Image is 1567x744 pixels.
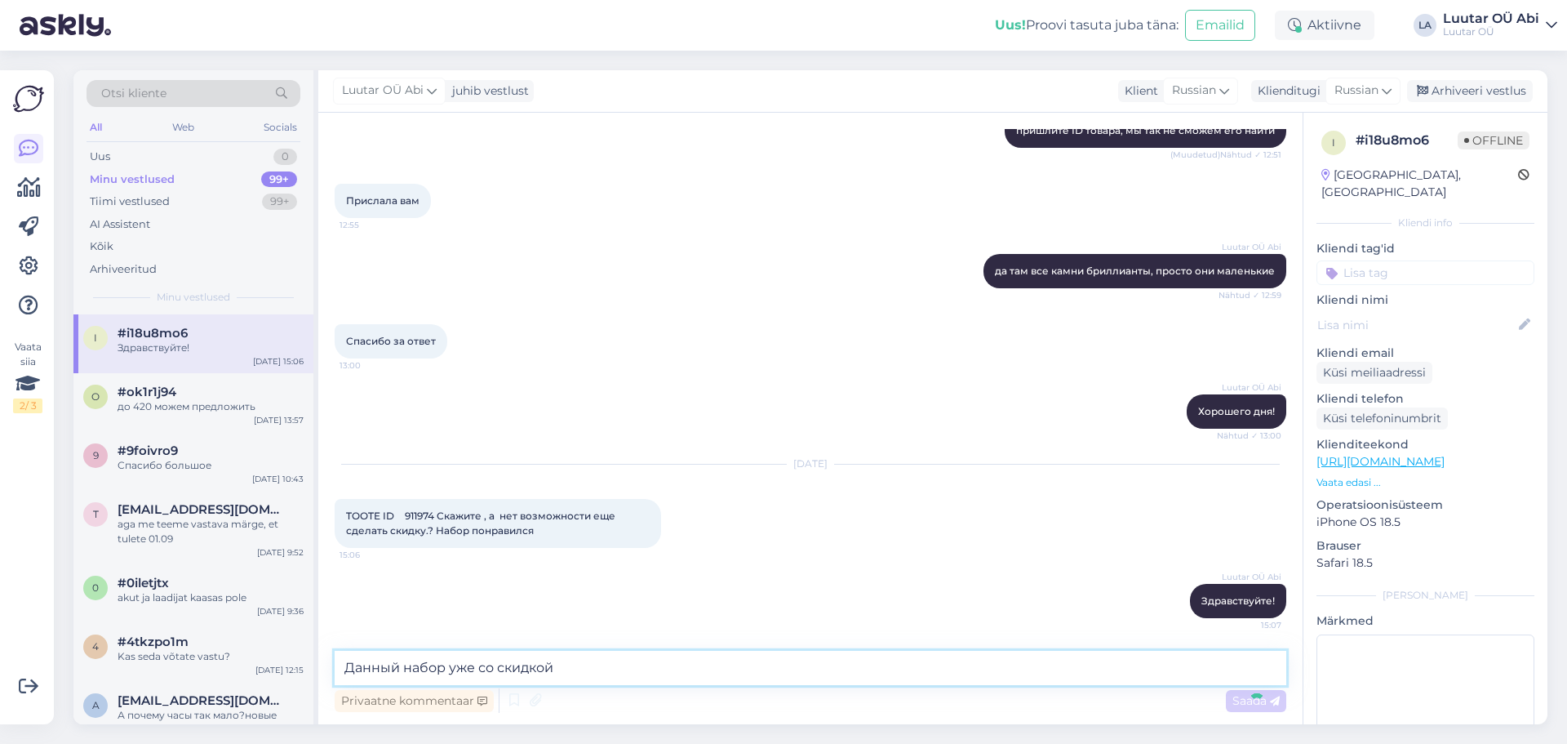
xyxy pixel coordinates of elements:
span: #i18u8mo6 [118,326,188,341]
span: Russian [1172,82,1216,100]
span: пришлите ID товара, мы так не сможем его найти [1016,124,1275,136]
span: Russian [1334,82,1378,100]
p: Vaata edasi ... [1316,475,1534,490]
div: [PERSON_NAME] [1316,588,1534,603]
b: Uus! [995,17,1026,33]
span: Luutar OÜ Abi [342,82,424,100]
div: Web [169,117,198,138]
div: 99+ [261,172,297,188]
div: Socials [260,117,300,138]
span: Спасибо за ответ [346,335,436,347]
button: Emailid [1185,10,1255,41]
p: iPhone OS 18.5 [1316,514,1534,531]
p: Märkmed [1316,613,1534,630]
div: # i18u8mo6 [1356,131,1458,150]
span: (Muudetud) Nähtud ✓ 12:51 [1170,149,1281,161]
div: akut ja laadijat kaasas pole [118,590,304,605]
span: i [94,332,97,344]
div: Küsi telefoninumbrit [1316,408,1448,430]
div: Uus [90,149,110,165]
div: [DATE] 9:52 [257,546,304,559]
div: Minu vestlused [90,172,175,188]
div: [DATE] 9:36 [257,605,304,617]
div: [DATE] 10:43 [252,473,304,485]
span: 4 [92,640,99,653]
div: до 420 можем предложить [118,399,304,414]
span: a [92,699,100,711]
div: [DATE] [335,457,1286,471]
div: Vaata siia [13,340,42,413]
div: Klienditugi [1251,82,1321,100]
div: Küsi meiliaadressi [1316,362,1432,384]
span: o [91,390,100,403]
div: Tiimi vestlused [90,194,170,210]
div: Klient [1118,82,1158,100]
span: #4tkzpo1m [118,635,189,649]
div: 0 [273,149,297,165]
div: 2 / 3 [13,399,42,413]
p: Kliendi telefon [1316,390,1534,408]
span: #ok1r1j94 [118,385,176,399]
p: Kliendi email [1316,345,1534,362]
span: talvitein@gmail.com [118,502,287,517]
span: 13:00 [340,359,401,372]
span: Nähtud ✓ 12:59 [1219,289,1281,301]
span: TOOTE ID 911974 Скажите , а нет возможности еще сделать скидку.? Набор понравился [346,510,618,537]
div: [DATE] 13:57 [254,414,304,426]
p: Brauser [1316,537,1534,555]
div: juhib vestlust [446,82,529,100]
span: 9 [93,449,99,461]
p: Safari 18.5 [1316,555,1534,572]
div: AI Assistent [90,216,150,233]
img: Askly Logo [13,83,44,114]
span: Otsi kliente [101,85,166,102]
a: Luutar OÜ AbiLuutar OÜ [1443,12,1557,38]
div: Kõik [90,238,113,255]
div: Здравствуйте! [118,341,304,355]
p: Operatsioonisüsteem [1316,497,1534,514]
span: 0 [92,581,99,594]
span: i [1332,136,1335,149]
div: [DATE] 12:15 [255,664,304,676]
span: t [93,508,99,520]
div: [GEOGRAPHIC_DATA], [GEOGRAPHIC_DATA] [1321,167,1518,201]
p: Klienditeekond [1316,436,1534,453]
span: 12:55 [340,219,401,231]
span: #9foivro9 [118,443,178,458]
span: arinak771@gmail.com [118,693,287,708]
span: Offline [1458,131,1529,149]
div: А почему часы так мало?новые стоят 200 я думала что сто точно будет [118,708,304,737]
span: да там все камни бриллианты, просто они маленькие [995,265,1275,277]
span: Luutar OÜ Abi [1220,241,1281,253]
div: [DATE] 15:06 [253,355,304,368]
p: Kliendi nimi [1316,292,1534,309]
span: Minu vestlused [157,290,230,305]
a: [URL][DOMAIN_NAME] [1316,454,1445,469]
div: Arhiveeritud [90,261,157,278]
div: Спасибо большое [118,458,304,473]
span: 15:06 [340,549,401,561]
span: #0iletjtx [118,576,169,590]
div: Proovi tasuta juba täna: [995,16,1179,35]
div: Aktiivne [1275,11,1374,40]
span: Nähtud ✓ 13:00 [1217,430,1281,442]
div: Arhiveeri vestlus [1407,80,1533,102]
div: LA [1414,14,1436,37]
div: All [87,117,105,138]
span: 15:07 [1220,619,1281,631]
div: 99+ [262,194,297,210]
div: Kliendi info [1316,216,1534,230]
span: Luutar OÜ Abi [1220,571,1281,583]
div: aga me teeme vastava märge, et tulete 01.09 [118,517,304,546]
div: Luutar OÜ [1443,25,1539,38]
p: Kliendi tag'id [1316,240,1534,257]
div: Luutar OÜ Abi [1443,12,1539,25]
span: Прислала вам [346,194,419,207]
span: Хорошего дня! [1198,405,1275,417]
div: Kas seda võtate vastu? [118,649,304,664]
input: Lisa nimi [1317,316,1516,334]
input: Lisa tag [1316,261,1534,285]
span: Luutar OÜ Abi [1220,381,1281,394]
span: Здравствуйте! [1201,595,1275,607]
